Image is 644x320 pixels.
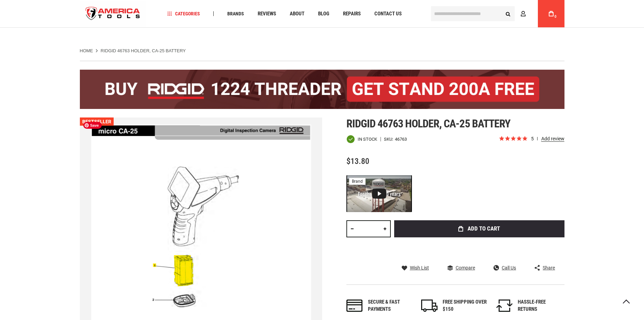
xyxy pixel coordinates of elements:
[227,11,244,16] span: Brands
[255,9,279,18] a: Reviews
[374,11,402,16] span: Contact Us
[80,70,564,109] img: BOGO: Buy the RIDGID® 1224 Threader (26092), get the 92467 200A Stand FREE!
[555,15,557,18] span: 0
[447,265,475,271] a: Compare
[346,300,363,312] img: payments
[421,300,438,312] img: shipping
[80,48,93,54] a: Home
[83,122,102,129] span: Save
[402,265,429,271] a: Wish List
[384,137,395,141] strong: SKU
[410,265,429,270] span: Wish List
[499,135,564,143] span: Rated 5.0 out of 5 stars 5 reviews
[318,11,329,16] span: Blog
[368,298,412,313] div: Secure & fast payments
[443,298,487,313] div: FREE SHIPPING OVER $150
[80,1,146,27] img: America Tools
[543,265,555,270] span: Share
[358,137,377,141] span: In stock
[164,9,203,18] a: Categories
[518,298,562,313] div: HASSLE-FREE RETURNS
[80,1,146,27] a: store logo
[371,9,405,18] a: Contact Us
[502,265,516,270] span: Call Us
[346,135,377,143] div: Availability
[346,156,369,166] span: $13.80
[493,265,516,271] a: Call Us
[101,48,186,53] strong: RIDGID 46763 HOLDER, CA-25 BATTERY
[343,11,361,16] span: Repairs
[258,11,276,16] span: Reviews
[346,117,510,130] span: Ridgid 46763 holder, ca-25 battery
[502,7,515,20] button: Search
[456,265,475,270] span: Compare
[496,300,513,312] img: returns
[395,137,407,141] div: 46763
[290,11,304,16] span: About
[468,226,500,232] span: Add to Cart
[394,220,564,237] button: Add to Cart
[167,11,200,16] span: Categories
[315,9,332,18] a: Blog
[393,239,566,259] iframe: Secure express checkout frame
[537,137,538,140] span: reviews
[224,9,247,18] a: Brands
[340,9,364,18] a: Repairs
[287,9,307,18] a: About
[531,136,564,141] span: 5 reviews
